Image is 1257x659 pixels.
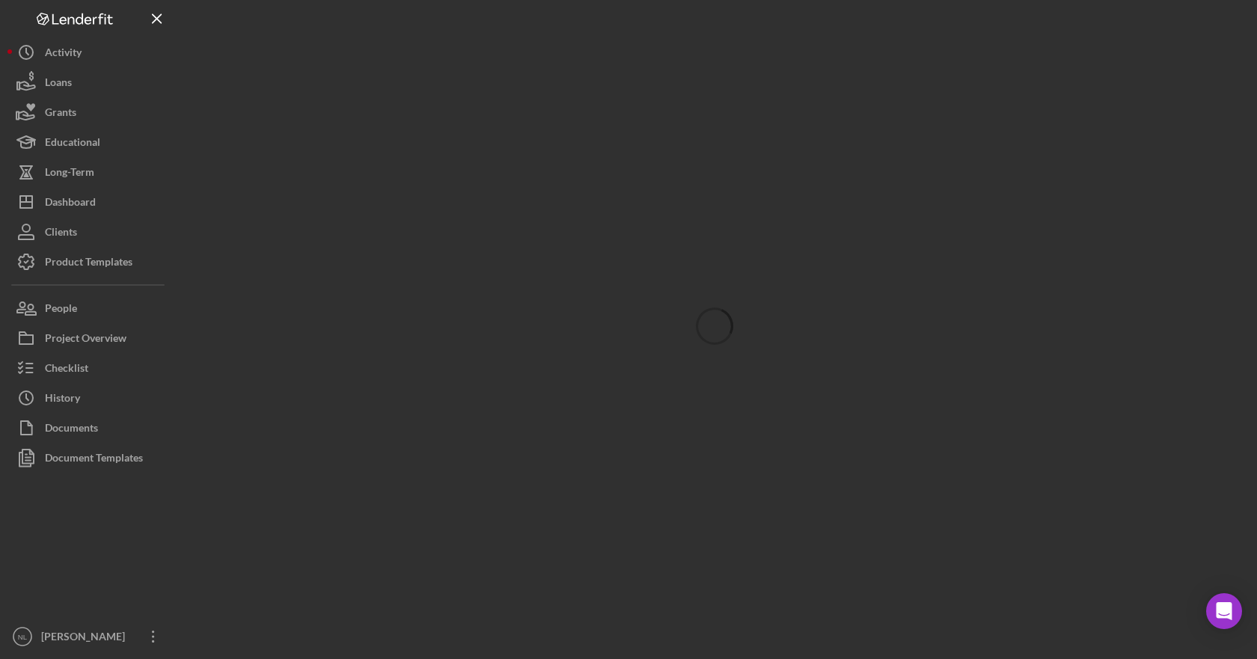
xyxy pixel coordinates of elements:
[7,127,172,157] button: Educational
[45,37,82,71] div: Activity
[45,353,88,387] div: Checklist
[7,247,172,277] button: Product Templates
[7,443,172,473] button: Document Templates
[37,622,135,655] div: [PERSON_NAME]
[1206,593,1242,629] div: Open Intercom Messenger
[45,293,77,327] div: People
[7,353,172,383] button: Checklist
[7,217,172,247] button: Clients
[45,187,96,221] div: Dashboard
[7,67,172,97] button: Loans
[45,413,98,447] div: Documents
[45,127,100,161] div: Educational
[45,383,80,417] div: History
[7,622,172,652] button: NL[PERSON_NAME]
[45,67,72,101] div: Loans
[7,323,172,353] button: Project Overview
[7,37,172,67] button: Activity
[7,157,172,187] button: Long-Term
[7,383,172,413] button: History
[45,217,77,251] div: Clients
[7,97,172,127] button: Grants
[18,633,28,641] text: NL
[7,293,172,323] button: People
[7,187,172,217] button: Dashboard
[45,157,94,191] div: Long-Term
[45,323,126,357] div: Project Overview
[45,97,76,131] div: Grants
[7,413,172,443] button: Documents
[45,247,132,281] div: Product Templates
[45,443,143,476] div: Document Templates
